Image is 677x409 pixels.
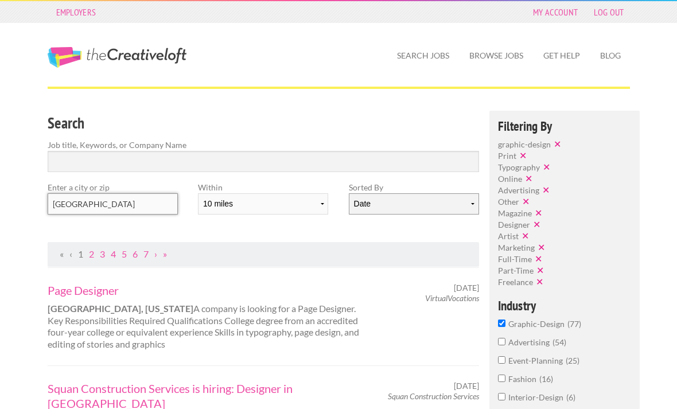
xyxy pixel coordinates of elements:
a: Search Jobs [388,42,458,69]
a: Page 4 [111,248,116,259]
input: advertising54 [498,338,505,345]
a: Page 7 [143,248,149,259]
span: graphic-design [508,319,567,329]
span: Part-Time [498,266,534,275]
input: graphic-design77 [498,320,505,327]
span: event-planning [508,356,566,365]
span: Advertising [498,185,539,195]
a: Page 5 [122,248,127,259]
button: ✕ [533,276,549,287]
button: ✕ [522,173,538,184]
a: Page 6 [133,248,138,259]
a: Log Out [588,4,629,20]
em: Squan Construction Services [388,391,479,401]
button: ✕ [539,184,555,196]
a: Last Page, Page 8 [163,248,167,259]
a: Next Page [154,248,157,259]
button: ✕ [530,219,546,230]
a: Blog [591,42,630,69]
select: Sort results by [349,193,479,215]
a: Page 1 [78,248,83,259]
span: Online [498,174,522,184]
a: The Creative Loft [48,47,186,68]
span: 54 [553,337,566,347]
span: Other [498,197,519,207]
a: Page 3 [100,248,105,259]
span: Previous Page [69,248,72,259]
span: 77 [567,319,581,329]
button: ✕ [532,207,548,219]
span: First Page [60,248,64,259]
span: [DATE] [454,381,479,391]
span: Artist [498,231,519,241]
a: Browse Jobs [460,42,532,69]
button: ✕ [519,230,535,241]
span: advertising [508,337,553,347]
div: A company is looking for a Page Designer. Key Responsibilities Required Qualifications College de... [37,283,376,350]
span: 6 [566,392,575,402]
strong: [GEOGRAPHIC_DATA], [US_STATE] [48,303,193,314]
span: 16 [539,374,553,384]
span: interior-design [508,392,566,402]
label: Job title, Keywords, or Company Name [48,139,480,151]
span: Freelance [498,277,533,287]
button: ✕ [519,196,535,207]
input: fashion16 [498,375,505,382]
label: Sorted By [349,181,479,193]
span: Typography [498,162,540,172]
span: fashion [508,374,539,384]
input: event-planning25 [498,356,505,364]
a: My Account [527,4,583,20]
button: ✕ [532,253,548,264]
a: Page Designer [48,283,367,298]
button: ✕ [516,150,532,161]
button: ✕ [535,241,551,253]
input: interior-design6 [498,393,505,400]
button: ✕ [551,138,567,150]
h3: Search [48,112,480,134]
h4: Filtering By [498,119,632,133]
span: Designer [498,220,530,229]
span: 25 [566,356,579,365]
h4: Industry [498,299,632,312]
a: Get Help [534,42,589,69]
span: Marketing [498,243,535,252]
label: Within [198,181,328,193]
button: ✕ [540,161,556,173]
button: ✕ [534,264,550,276]
span: Full-Time [498,254,532,264]
em: VirtualVocations [425,293,479,303]
a: Employers [50,4,102,20]
a: Page 2 [89,248,94,259]
span: Print [498,151,516,161]
span: Magazine [498,208,532,218]
input: Search [48,151,480,172]
span: graphic-design [498,139,551,149]
span: [DATE] [454,283,479,293]
label: Enter a city or zip [48,181,178,193]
